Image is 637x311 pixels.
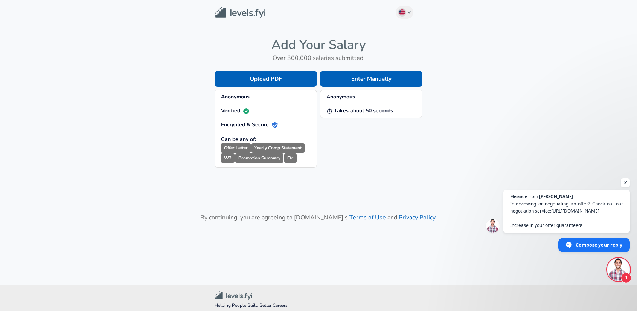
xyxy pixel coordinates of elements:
div: Open chat [607,258,630,281]
small: Offer Letter [221,143,251,153]
small: Etc [284,153,297,163]
strong: Encrypted & Secure [221,121,278,128]
img: Levels.fyi Community [215,291,252,300]
img: English (US) [399,9,405,15]
strong: Takes about 50 seconds [326,107,393,114]
span: [PERSON_NAME] [539,194,573,198]
span: Compose your reply [576,238,622,251]
button: English (US) [396,6,414,19]
img: Levels.fyi [215,7,265,18]
span: Helping People Build Better Careers [215,302,422,309]
small: Promotion Summary [235,153,283,163]
strong: Anonymous [221,93,250,100]
a: Privacy Policy [399,213,435,222]
a: Terms of Use [349,213,386,222]
small: Yearly Comp Statement [251,143,305,153]
span: Interviewing or negotiating an offer? Check out our negotiation service: Increase in your offer g... [510,200,623,229]
strong: Can be any of: [221,136,256,143]
button: Enter Manually [320,71,422,87]
h6: Over 300,000 salaries submitted! [215,53,422,63]
strong: Verified [221,107,249,114]
strong: Anonymous [326,93,355,100]
h4: Add Your Salary [215,37,422,53]
small: W2 [221,153,235,163]
span: 1 [621,273,631,283]
span: Message from [510,194,538,198]
button: Upload PDF [215,71,317,87]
